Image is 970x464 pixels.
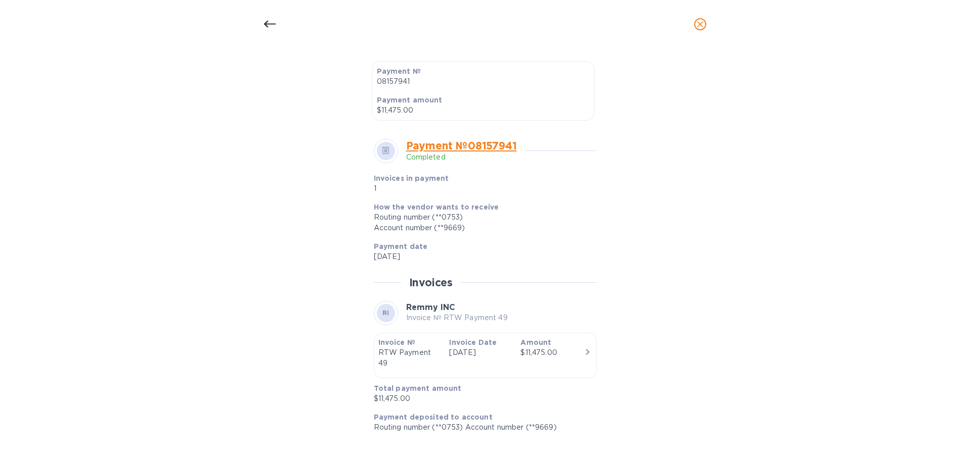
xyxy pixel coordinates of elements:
p: Routing number (**0753) Account number (**9669) [374,422,589,433]
p: $11,475.00 [377,105,590,116]
a: Payment № 08157941 [406,139,517,152]
b: Payment № [377,67,421,75]
p: Completed [406,152,517,163]
b: How the vendor wants to receive [374,203,499,211]
b: Amount [520,338,551,346]
p: $11,475.00 [374,393,589,404]
b: Payment deposited to account [374,413,493,421]
b: Invoice Date [449,338,497,346]
button: Invoice №RTW Payment 49Invoice Date[DATE]Amount$11,475.00 [374,333,597,378]
p: [DATE] [374,251,589,262]
div: $11,475.00 [520,347,584,358]
p: [DATE] [449,347,512,358]
div: Account number (**9669) [374,223,589,233]
b: Payment amount [377,96,443,104]
p: 08157941 [377,76,590,87]
div: Routing number (**0753) [374,212,589,223]
b: RI [382,309,390,317]
h2: Invoices [409,276,453,289]
b: Payment date [374,242,428,250]
p: Invoice № RTW Payment 49 [406,313,508,323]
b: Invoices in payment [374,174,449,182]
button: close [688,12,712,36]
p: 1 [374,183,517,194]
p: RTW Payment 49 [378,347,442,369]
b: Total payment amount [374,384,462,392]
b: Invoice № [378,338,415,346]
b: Remmy INC [406,302,455,312]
